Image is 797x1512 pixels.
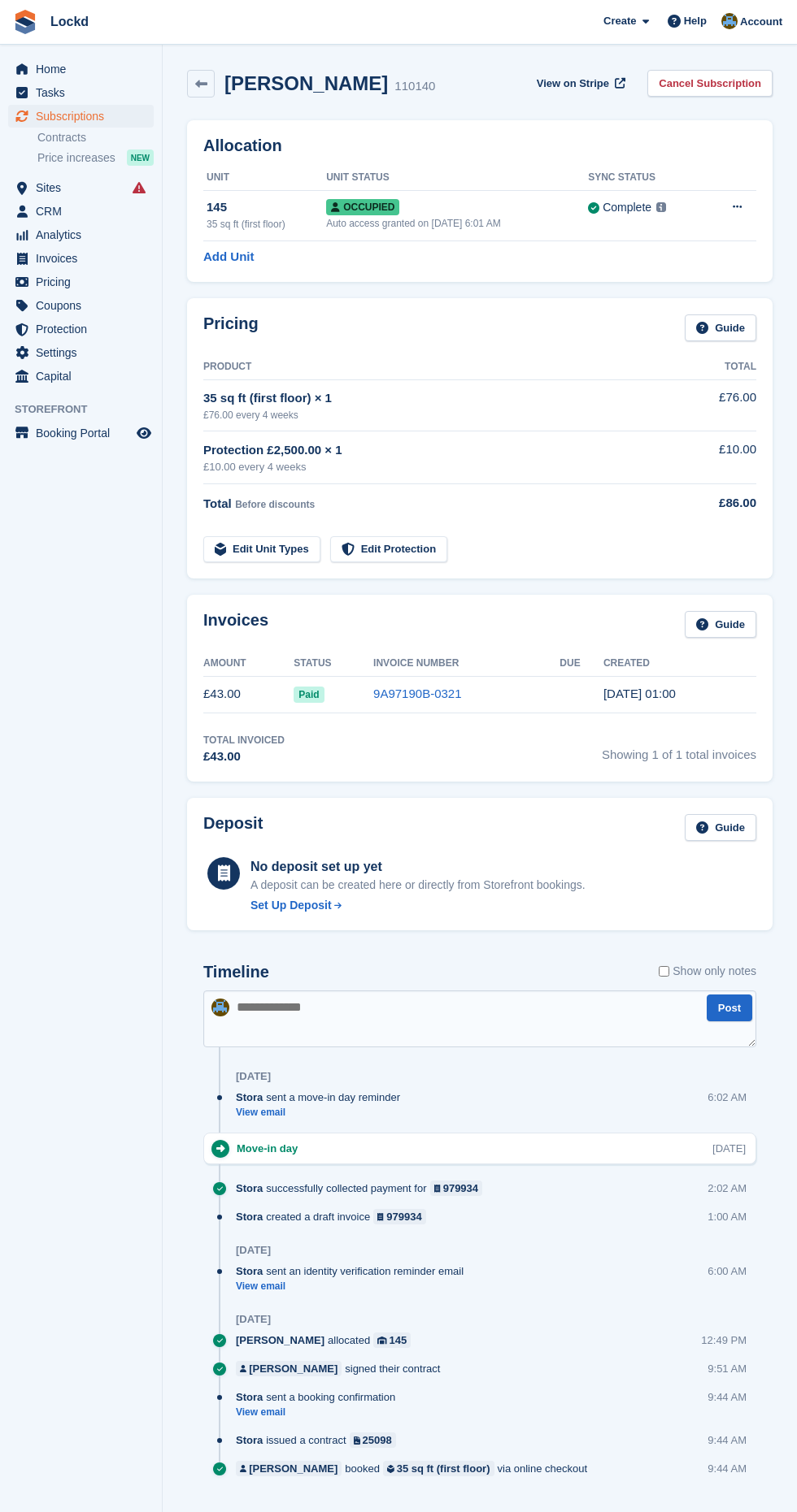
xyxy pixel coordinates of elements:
img: Paul Budding [211,999,229,1016]
span: [PERSON_NAME] [236,1332,324,1348]
td: £43.00 [203,676,294,713]
a: [PERSON_NAME] [236,1461,342,1476]
div: £43.00 [203,747,285,766]
div: Set Up Deposit [250,897,332,914]
div: 35 sq ft (first floor) × 1 [203,389,683,408]
span: Protection [36,318,133,340]
div: Protection £2,500.00 × 1 [203,441,683,460]
div: successfully collected payment for [236,1181,490,1196]
div: 12:49 PM [701,1332,747,1348]
a: Guide [685,814,756,841]
span: Showing 1 of 1 total invoices [602,733,756,766]
div: [PERSON_NAME] [249,1461,338,1476]
a: Guide [685,611,756,638]
div: 145 [390,1332,407,1348]
img: icon-info-grey-7440780725fd019a000dd9b08b2336e03edf1995a4989e88bcd33f0948082b44.svg [656,202,666,212]
a: View email [236,1280,472,1293]
td: £76.00 [683,379,756,431]
th: Total [683,354,756,380]
span: Pricing [36,271,133,293]
span: Price increases [37,150,115,166]
a: View on Stripe [530,70,629,97]
span: Sites [36,176,133,199]
div: Auto access granted on [DATE] 6:01 AM [326,216,588,231]
img: stora-icon-8386f47178a22dfd0bd8f6a31ec36ba5ce8667c1dd55bd0f319d3a0aa187defe.svg [13,10,37,34]
span: Help [684,13,707,29]
div: created a draft invoice [236,1209,434,1224]
a: Preview store [134,423,154,443]
a: menu [8,318,154,340]
a: menu [8,223,154,246]
th: Status [294,651,373,677]
div: 9:44 AM [708,1461,747,1476]
a: 145 [373,1332,411,1348]
h2: [PERSON_NAME] [224,72,388,94]
div: Total Invoiced [203,733,285,747]
div: 145 [207,198,326,217]
a: menu [8,58,154,80]
span: Stora [236,1263,263,1279]
a: menu [8,294,154,317]
a: menu [8,200,154,223]
a: View email [236,1406,403,1419]
span: Stora [236,1432,263,1448]
div: [DATE] [712,1141,746,1156]
a: Guide [685,314,756,341]
label: Show only notes [659,963,756,980]
a: Edit Protection [330,536,447,563]
input: Show only notes [659,963,669,980]
a: Edit Unit Types [203,536,320,563]
a: Contracts [37,130,154,145]
h2: Timeline [203,963,269,981]
a: menu [8,105,154,128]
time: 2025-10-03 00:00:30 UTC [603,687,676,700]
span: Booking Portal [36,422,133,444]
span: Home [36,58,133,80]
h2: Invoices [203,611,268,638]
div: £10.00 every 4 weeks [203,459,683,475]
span: Stora [236,1209,263,1224]
img: Paul Budding [721,13,738,29]
h2: Allocation [203,136,756,155]
span: Account [740,14,782,30]
div: booked via online checkout [236,1461,595,1476]
span: Before discounts [235,499,315,510]
div: allocated [236,1332,419,1348]
span: Occupied [326,199,399,215]
th: Invoice Number [373,651,560,677]
div: 979934 [443,1181,478,1196]
a: Set Up Deposit [250,897,586,914]
a: menu [8,341,154,364]
span: Analytics [36,223,133,246]
a: menu [8,247,154,270]
span: Create [603,13,636,29]
div: 9:51 AM [708,1361,747,1376]
span: View on Stripe [537,76,609,92]
span: Settings [36,341,133,364]
div: sent a move-in day reminder [236,1090,408,1105]
div: Move-in day [237,1141,306,1156]
div: 25098 [363,1432,392,1448]
a: menu [8,422,154,444]
a: 25098 [350,1432,396,1448]
span: Stora [236,1090,263,1105]
span: Coupons [36,294,133,317]
th: Sync Status [588,165,705,191]
a: 9A97190B-0321 [373,687,461,700]
div: signed their contract [236,1361,448,1376]
div: £86.00 [683,494,756,513]
span: Tasks [36,81,133,104]
th: Created [603,651,756,677]
div: 6:02 AM [708,1090,747,1105]
div: issued a contract [236,1432,404,1448]
a: 979934 [373,1209,426,1224]
th: Due [560,651,603,677]
a: 35 sq ft (first floor) [383,1461,494,1476]
div: 9:44 AM [708,1432,747,1448]
a: menu [8,365,154,388]
span: Invoices [36,247,133,270]
h2: Deposit [203,814,263,841]
a: 979934 [430,1181,483,1196]
p: A deposit can be created here or directly from Storefront bookings. [250,877,586,894]
h2: Pricing [203,314,259,341]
